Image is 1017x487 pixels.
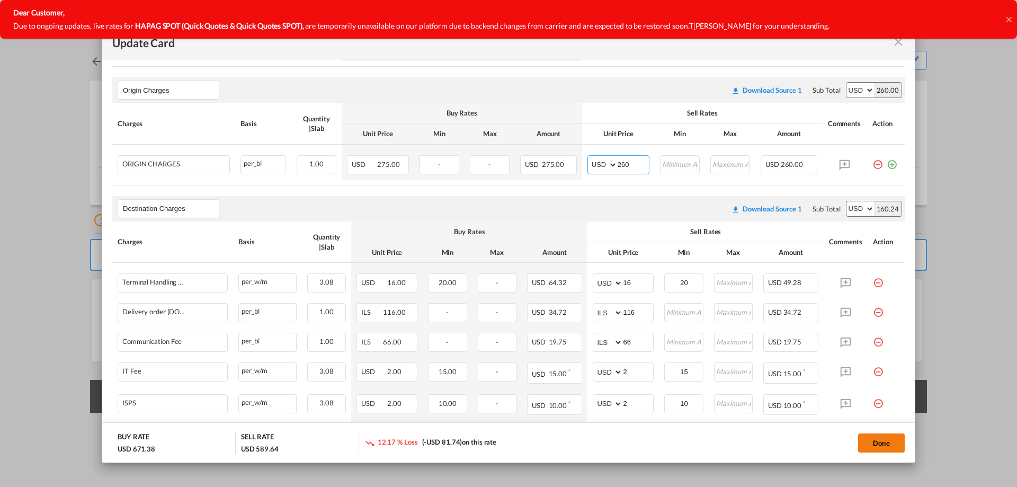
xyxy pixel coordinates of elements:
button: Done [858,433,905,453]
div: Charges [118,237,228,246]
span: USD [768,278,782,287]
div: Sub Total [813,85,840,95]
input: Leg Name [123,82,219,98]
span: - [496,308,498,316]
md-icon: icon-trending-down [364,438,375,448]
md-icon: icon-minus-circle-outline red-400-fg pt-7 [873,303,884,314]
div: Quantity | Slab [297,114,336,133]
span: 15.00 [439,367,457,376]
th: Unit Price [342,123,414,144]
th: Comments [823,103,867,144]
span: - [496,367,498,376]
input: Maximum Amount [715,363,752,379]
span: 49.28 [783,278,802,287]
input: Minimum Amount [665,333,702,349]
span: USD [352,160,376,169]
div: Sell Rates [593,227,818,236]
input: 2 [623,395,653,411]
th: Max [709,242,758,263]
div: 260.00 [874,83,902,98]
input: 116 [623,304,653,320]
div: Download Source 1 [743,86,802,94]
th: Unit Price [351,242,423,263]
th: Unit Price [587,242,659,263]
input: Leg Name [123,201,219,217]
div: Download original source rate sheet [726,205,807,213]
span: USD [525,160,540,169]
span: 19.75 [549,338,567,346]
span: - [438,160,441,169]
span: USD [361,399,386,408]
div: Download Source 1 [743,205,802,213]
span: USD [765,160,779,169]
span: 34.72 [549,308,567,316]
div: on this rate [364,437,496,448]
span: USD [532,308,547,316]
input: 16 [623,274,653,290]
sup: Minimum amount [568,400,570,406]
button: Download original source rate sheet [726,199,807,218]
div: per_w/m [239,274,296,287]
th: Amount [758,242,824,263]
span: - [446,338,449,346]
th: Comments [824,222,868,263]
span: - [496,278,498,287]
div: Download original source rate sheet [731,205,802,213]
div: Sub Total [813,204,840,214]
div: Basis [238,237,297,246]
div: per_w/m [239,363,296,376]
span: 2.00 [387,399,402,408]
div: Terminal Handling Charge - Destination [122,278,186,286]
span: 1.00 [319,307,334,316]
input: Maximum Amount [715,274,752,290]
span: USD [361,367,386,376]
div: ISPS [122,399,136,407]
span: USD [532,338,547,346]
th: Action [867,103,905,144]
sup: Minimum amount [568,368,570,375]
span: 10.00 [549,401,567,410]
md-icon: icon-minus-circle-outline red-400-fg pt-7 [873,273,884,284]
div: ORIGIN CHARGES [122,160,180,168]
div: Download original source rate sheet [726,86,807,94]
span: 12.17 % Loss [378,438,418,446]
th: Max [472,242,522,263]
span: 275.00 [542,160,564,169]
md-icon: icon-minus-circle-outline red-400-fg pt-7 [872,155,883,166]
span: USD [532,401,547,410]
span: 19.75 [783,338,802,346]
md-icon: icon-minus-circle-outline red-400-fg pt-7 [873,394,884,405]
span: - [496,399,498,408]
span: USD [768,308,782,316]
span: 260.00 [781,160,803,169]
span: ILS [361,308,381,316]
div: per_bl [241,156,286,169]
md-icon: icon-download [731,86,740,95]
input: 2 [623,363,653,379]
input: Maximum Amount [715,333,752,349]
span: ILS [361,338,381,346]
th: Min [655,123,705,144]
div: Communication Fee [122,338,182,346]
span: 15.00 [783,370,802,378]
input: Maximum Amount [715,395,752,411]
th: Min [414,123,465,144]
div: USD 671.38 [118,444,155,454]
span: - [496,338,498,346]
th: Min [659,242,708,263]
span: - [488,160,491,169]
div: IT Fee [122,367,141,375]
input: Minimum Amount [665,274,702,290]
sup: Minimum amount [803,368,805,375]
md-icon: icon-download [731,205,740,214]
div: Charges [118,119,230,128]
span: 2.00 [387,367,402,376]
div: Quantity | Slab [307,232,346,251]
input: Minimum Amount [665,363,702,379]
div: Buy Rates [356,227,582,236]
span: 116.00 [383,308,405,316]
th: Amount [522,242,587,263]
span: USD [768,370,782,378]
sup: Minimum amount [803,400,805,406]
input: Minimum Amount [665,395,702,411]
